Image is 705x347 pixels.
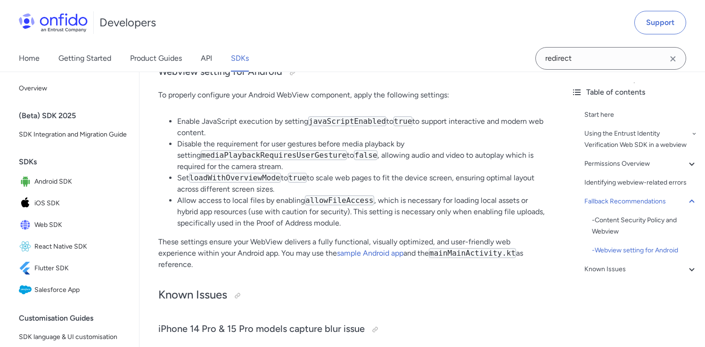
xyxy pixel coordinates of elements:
[354,150,377,160] code: false
[158,65,545,80] h3: Webview setting for Android
[19,240,34,253] img: IconReact Native SDK
[429,248,516,258] code: mainMainActivity.kt
[15,193,131,214] a: IconiOS SDKiOS SDK
[592,215,697,237] a: -Content Security Policy and Webview
[592,245,697,256] a: -Webview setting for Android
[308,116,386,126] code: javaScriptEnabled
[584,196,697,207] a: Fallback Recommendations
[393,116,413,126] code: true
[177,116,545,138] li: Enable JavaScript execution by setting to to support interactive and modern web content.
[15,215,131,235] a: IconWeb SDKWeb SDK
[19,153,135,171] div: SDKs
[19,283,34,297] img: IconSalesforce App
[15,258,131,279] a: IconFlutter SDKFlutter SDK
[19,262,34,275] img: IconFlutter SDK
[19,197,34,210] img: IconiOS SDK
[201,45,212,72] a: API
[158,89,545,101] p: To properly configure your Android WebView component, apply the following settings:
[19,129,128,140] span: SDK Integration and Migration Guide
[158,322,545,337] h3: iPhone 14 Pro & 15 Pro models capture blur issue
[584,264,697,275] a: Known Issues
[535,47,686,70] input: Onfido search input field
[288,173,307,183] code: true
[15,125,131,144] a: SDK Integration and Migration Guide
[19,309,135,328] div: Customisation Guides
[15,236,131,257] a: IconReact Native SDKReact Native SDK
[177,195,545,229] li: Allow access to local files by enabling , which is necessary for loading local assets or hybrid a...
[584,109,697,121] a: Start here
[19,45,40,72] a: Home
[34,197,128,210] span: iOS SDK
[34,240,128,253] span: React Native SDK
[667,53,679,65] svg: Clear search field button
[34,262,128,275] span: Flutter SDK
[177,172,545,195] li: Set to to scale web pages to fit the device screen, ensuring optimal layout across different scre...
[177,138,545,172] li: Disable the requirement for user gestures before media playback by setting to , allowing audio an...
[571,87,697,98] div: Table of contents
[189,173,281,183] code: loadWithOverviewMode
[19,175,34,188] img: IconAndroid SDK
[584,158,697,169] a: Permissions Overview
[584,177,697,188] a: Identifying webview-related errors
[305,195,374,205] code: allowFileAccess
[158,287,545,303] h2: Known Issues
[34,283,128,297] span: Salesforce App
[15,171,131,192] a: IconAndroid SDKAndroid SDK
[19,83,128,94] span: Overview
[158,236,545,270] p: These settings ensure your WebView delivers a fully functional, visually optimized, and user-frie...
[130,45,182,72] a: Product Guides
[34,175,128,188] span: Android SDK
[584,128,697,151] a: Using the Entrust Identity Verification Web SDK in a webview
[34,218,128,232] span: Web SDK
[19,218,34,232] img: IconWeb SDK
[15,328,131,347] a: SDK language & UI customisation
[19,331,128,343] span: SDK language & UI customisation
[15,79,131,98] a: Overview
[634,11,686,34] a: Support
[592,215,697,237] div: - Content Security Policy and Webview
[15,280,131,300] a: IconSalesforce AppSalesforce App
[201,150,347,160] code: mediaPlaybackRequiresUserGesture
[337,249,403,258] a: sample Android app
[231,45,249,72] a: SDKs
[58,45,111,72] a: Getting Started
[592,245,697,256] div: - Webview setting for Android
[19,106,135,125] div: (Beta) SDK 2025
[99,15,156,30] h1: Developers
[19,13,88,32] img: Onfido Logo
